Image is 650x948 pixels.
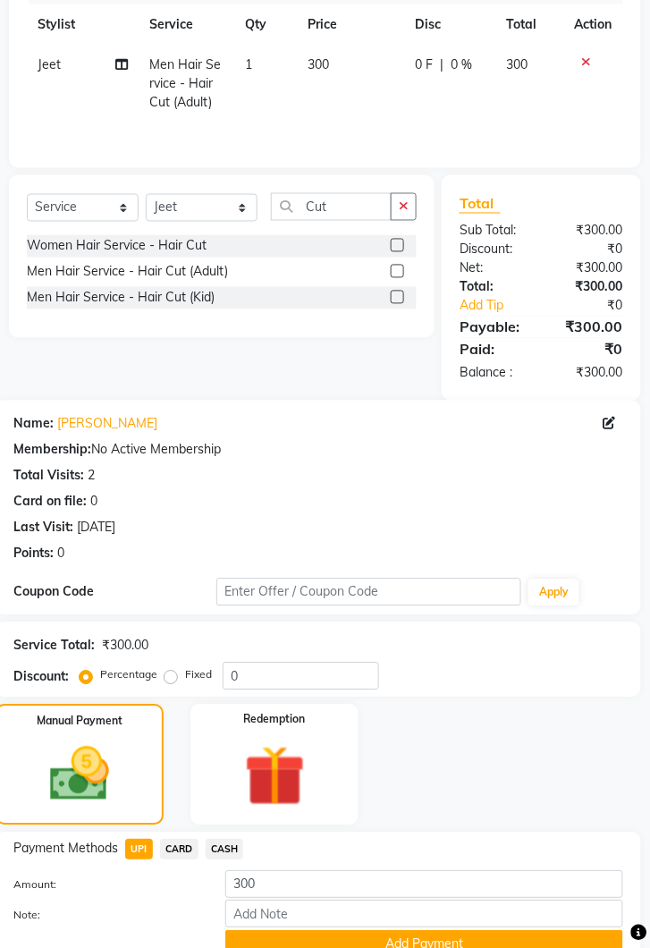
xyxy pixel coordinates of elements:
div: 0 [57,545,64,563]
label: Percentage [100,667,157,683]
div: ₹300.00 [542,278,637,297]
th: Price [298,4,405,45]
div: Service Total: [13,637,95,656]
th: Total [495,4,564,45]
span: CASH [206,840,244,860]
th: Disc [405,4,496,45]
span: | [441,55,444,74]
div: ₹0 [542,241,637,259]
div: Coupon Code [13,583,216,602]
div: Balance : [446,364,541,383]
span: 0 % [452,55,473,74]
input: Enter Offer / Coupon Code [216,579,521,606]
div: Net: [446,259,541,278]
div: ₹0 [542,339,637,360]
div: Paid: [446,339,541,360]
div: ₹300.00 [542,317,637,338]
img: _cash.svg [31,741,128,809]
th: Action [564,4,623,45]
div: Card on file: [13,493,87,512]
div: [DATE] [77,519,115,537]
div: Total: [446,278,541,297]
span: 0 F [416,55,434,74]
div: Sub Total: [446,222,541,241]
span: 300 [308,56,330,72]
div: Discount: [446,241,541,259]
div: Total Visits: [13,467,84,486]
span: Men Hair Service - Hair Cut (Adult) [149,56,221,110]
div: 0 [90,493,97,512]
div: Points: [13,545,54,563]
div: Men Hair Service - Hair Cut (Kid) [27,289,215,308]
span: Total [460,195,501,214]
div: ₹0 [557,297,637,316]
span: 1 [245,56,252,72]
input: Add Note [225,901,623,928]
th: Service [139,4,234,45]
div: ₹300.00 [102,637,148,656]
button: Apply [528,580,579,606]
input: Search or Scan [271,193,392,221]
input: Amount [225,871,623,899]
a: [PERSON_NAME] [57,415,157,434]
div: Men Hair Service - Hair Cut (Adult) [27,263,228,282]
div: Women Hair Service - Hair Cut [27,237,207,256]
span: Payment Methods [13,840,118,859]
label: Fixed [185,667,212,683]
div: 2 [88,467,95,486]
label: Manual Payment [37,714,122,730]
div: Discount: [13,668,69,687]
span: CARD [160,840,198,860]
span: UPI [125,840,153,860]
div: Payable: [446,317,541,338]
img: _gift.svg [225,739,325,815]
div: ₹300.00 [542,222,637,241]
div: Last Visit: [13,519,73,537]
div: ₹300.00 [542,364,637,383]
label: Redemption [244,712,306,728]
div: Membership: [13,441,91,460]
a: Add Tip [446,297,557,316]
div: No Active Membership [13,441,623,460]
th: Qty [234,4,298,45]
th: Stylist [27,4,139,45]
span: 300 [506,56,528,72]
div: ₹300.00 [542,259,637,278]
span: Jeet [38,56,61,72]
div: Name: [13,415,54,434]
